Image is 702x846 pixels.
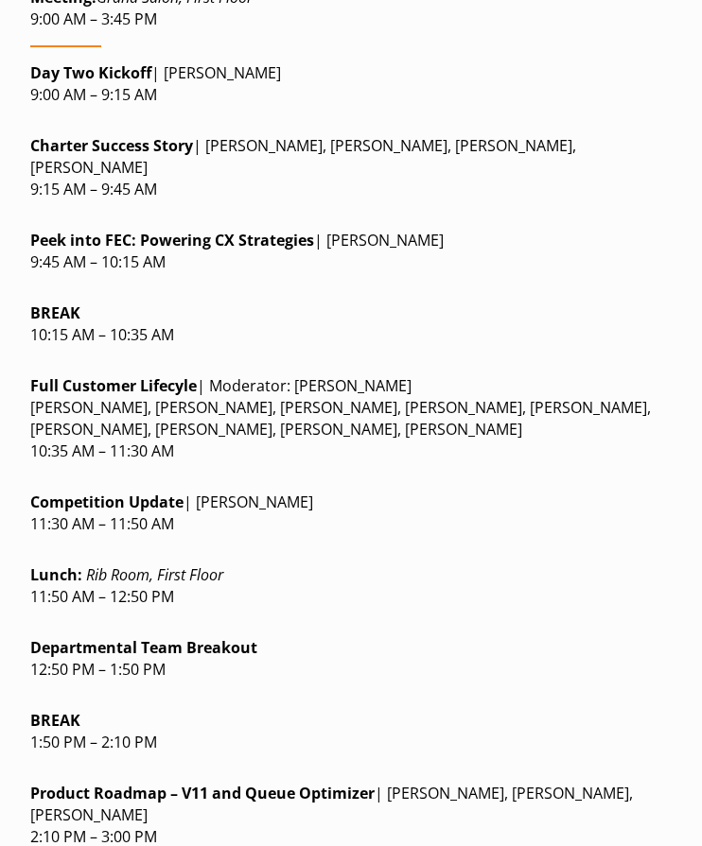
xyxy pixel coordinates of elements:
strong: Full Customer Lifecyle [30,375,197,396]
strong: Peek into FEC: Powering CX Strategies [30,230,314,250]
strong: Departmental Team Breakout [30,637,257,658]
p: | [PERSON_NAME], [PERSON_NAME], [PERSON_NAME], [PERSON_NAME] 9:15 AM – 9:45 AM [30,135,672,200]
p: | [PERSON_NAME] 9:45 AM – 10:15 AM [30,230,672,273]
em: Rib Room, First Floor [86,564,223,585]
p: | [PERSON_NAME] 11:30 AM – 11:50 AM [30,492,672,535]
p: | [PERSON_NAME] 9:00 AM – 9:15 AM [30,62,672,106]
strong: Competition Update [30,492,184,512]
strong: BREAK [30,710,80,731]
strong: Day Two Kickoff [30,62,151,83]
p: | Moderator: [PERSON_NAME] [PERSON_NAME], [PERSON_NAME], [PERSON_NAME], [PERSON_NAME], [PERSON_NA... [30,375,672,462]
strong: BREAK [30,302,80,323]
strong: Charter Success Story [30,135,193,156]
strong: Product Roadmap – V11 and Queue Optimizer [30,783,375,803]
p: 1:50 PM – 2:10 PM [30,710,672,753]
strong: : [30,564,82,585]
strong: Lunch [30,564,78,585]
p: 12:50 PM – 1:50 PM [30,637,672,681]
p: 10:15 AM – 10:35 AM [30,302,672,346]
p: 11:50 AM – 12:50 PM [30,564,672,608]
